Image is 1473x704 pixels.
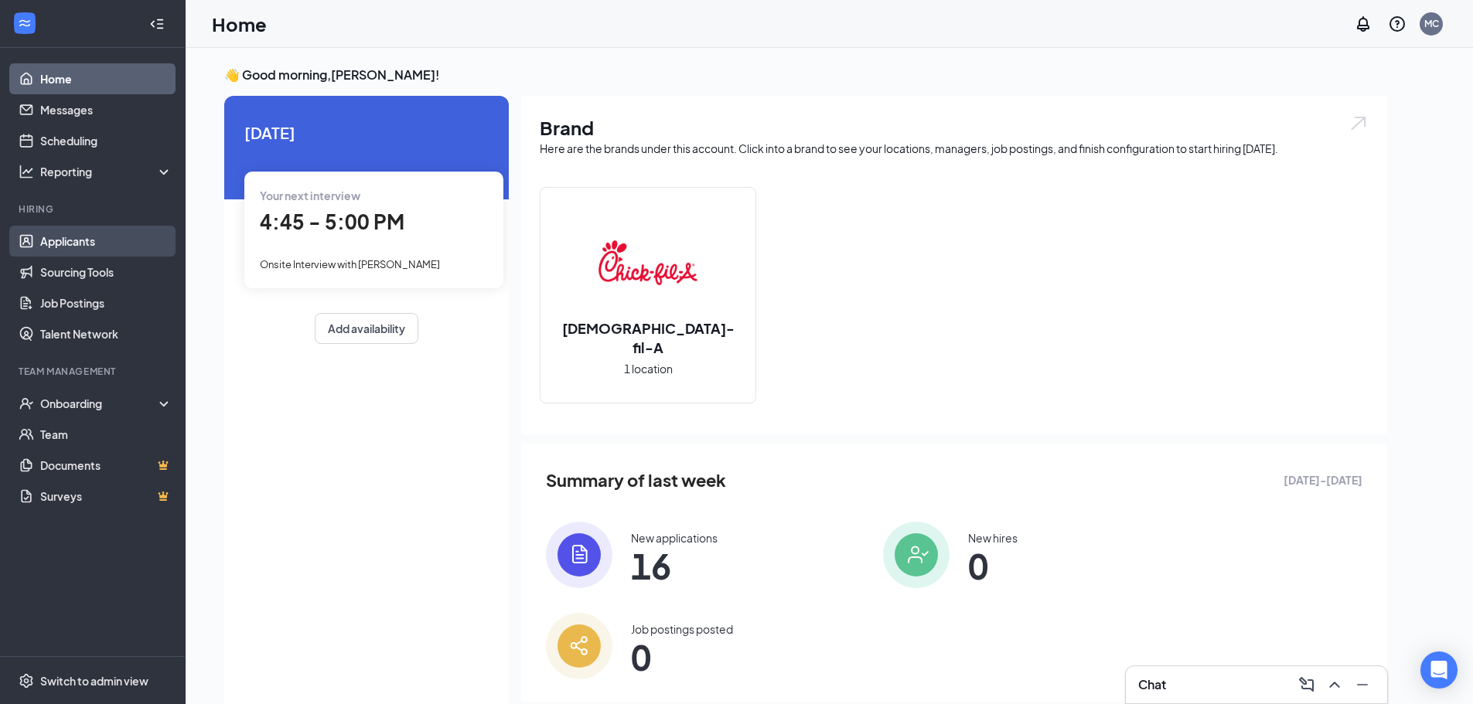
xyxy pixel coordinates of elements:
div: Hiring [19,202,169,216]
svg: ChevronUp [1325,675,1344,694]
h1: Home [212,11,267,37]
button: Add availability [315,313,418,344]
span: Onsite Interview with [PERSON_NAME] [260,258,440,270]
svg: Analysis [19,164,34,179]
span: 0 [631,643,733,671]
img: icon [546,613,612,679]
svg: Collapse [149,16,165,32]
button: ComposeMessage [1294,672,1319,697]
div: New applications [631,530,718,546]
svg: QuestionInfo [1388,15,1407,33]
svg: ComposeMessage [1297,675,1316,694]
div: New hires [968,530,1018,546]
a: Applicants [40,226,172,257]
a: Talent Network [40,318,172,349]
span: 0 [968,552,1018,580]
div: Open Intercom Messenger [1420,651,1458,689]
svg: WorkstreamLogo [17,15,32,31]
span: 16 [631,552,718,580]
button: Minimize [1350,672,1375,697]
a: Team [40,419,172,450]
svg: Notifications [1354,15,1372,33]
svg: Settings [19,673,34,689]
div: Switch to admin view [40,673,148,689]
span: 4:45 - 5:00 PM [260,209,404,234]
div: Job postings posted [631,621,733,637]
svg: Minimize [1353,675,1372,694]
h2: [DEMOGRAPHIC_DATA]-fil-A [540,318,755,357]
a: Messages [40,94,172,125]
svg: UserCheck [19,396,34,411]
a: Home [40,63,172,94]
img: icon [546,522,612,588]
a: Scheduling [40,125,172,156]
span: Your next interview [260,189,360,202]
img: open.6027fd2a22e1237b5b06.svg [1349,114,1369,132]
h3: Chat [1138,676,1166,693]
a: Job Postings [40,287,172,318]
a: SurveysCrown [40,481,172,512]
div: Reporting [40,164,173,179]
div: Here are the brands under this account. Click into a brand to see your locations, managers, job p... [540,141,1369,156]
img: Chick-fil-A [598,213,697,312]
div: Onboarding [40,396,159,411]
img: icon [883,522,950,588]
h3: 👋 Good morning, [PERSON_NAME] ! [224,66,1387,83]
span: Summary of last week [546,467,726,494]
h1: Brand [540,114,1369,141]
button: ChevronUp [1322,672,1347,697]
a: Sourcing Tools [40,257,172,287]
div: MC [1424,17,1439,30]
a: DocumentsCrown [40,450,172,481]
div: Team Management [19,365,169,378]
span: 1 location [624,360,673,377]
span: [DATE] [244,121,489,145]
span: [DATE] - [DATE] [1284,471,1362,488]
